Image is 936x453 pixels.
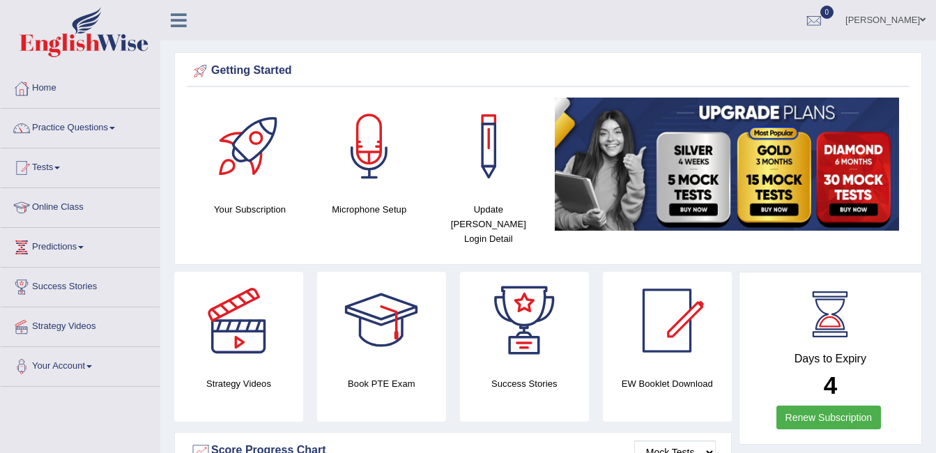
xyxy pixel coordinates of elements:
a: Success Stories [1,268,160,302]
h4: EW Booklet Download [603,376,732,391]
h4: Strategy Videos [174,376,303,391]
a: Tests [1,148,160,183]
div: Getting Started [190,61,906,82]
h4: Your Subscription [197,202,302,217]
h4: Success Stories [460,376,589,391]
a: Predictions [1,228,160,263]
b: 4 [824,371,837,399]
h4: Update [PERSON_NAME] Login Detail [436,202,541,246]
a: Home [1,69,160,104]
span: 0 [820,6,834,19]
a: Renew Subscription [776,406,882,429]
h4: Microphone Setup [316,202,422,217]
a: Online Class [1,188,160,223]
img: small5.jpg [555,98,899,231]
a: Strategy Videos [1,307,160,342]
a: Practice Questions [1,109,160,144]
h4: Book PTE Exam [317,376,446,391]
a: Your Account [1,347,160,382]
h4: Days to Expiry [755,353,906,365]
